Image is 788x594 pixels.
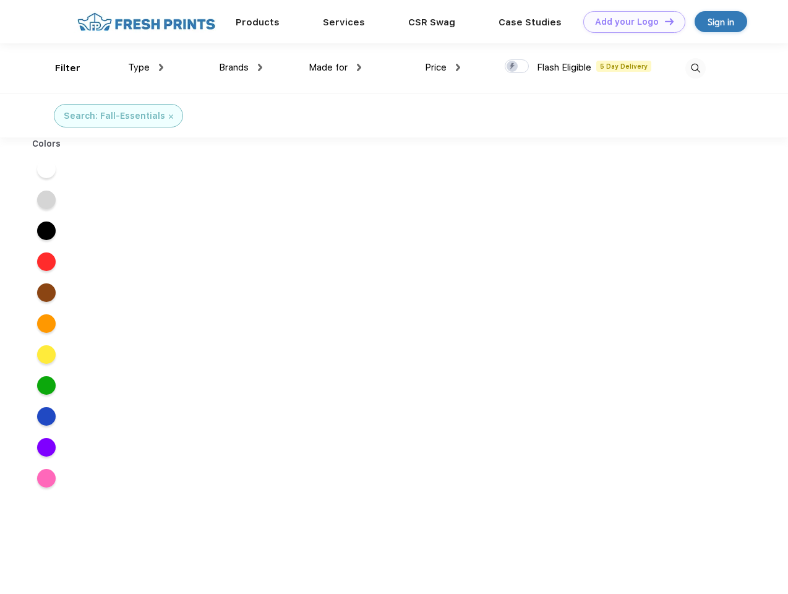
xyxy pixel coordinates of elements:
[425,62,447,73] span: Price
[456,64,460,71] img: dropdown.png
[685,58,706,79] img: desktop_search.svg
[159,64,163,71] img: dropdown.png
[695,11,747,32] a: Sign in
[665,18,674,25] img: DT
[537,62,591,73] span: Flash Eligible
[23,137,71,150] div: Colors
[64,110,165,123] div: Search: Fall-Essentials
[236,17,280,28] a: Products
[595,17,659,27] div: Add your Logo
[357,64,361,71] img: dropdown.png
[258,64,262,71] img: dropdown.png
[55,61,80,75] div: Filter
[169,114,173,119] img: filter_cancel.svg
[74,11,219,33] img: fo%20logo%202.webp
[596,61,651,72] span: 5 Day Delivery
[309,62,348,73] span: Made for
[219,62,249,73] span: Brands
[128,62,150,73] span: Type
[708,15,734,29] div: Sign in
